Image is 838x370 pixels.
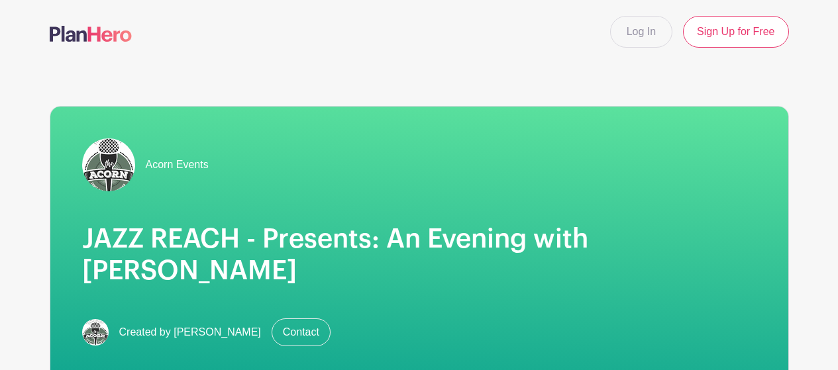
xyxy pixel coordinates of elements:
[82,223,757,287] h1: JAZZ REACH - Presents: An Evening with [PERSON_NAME]
[683,16,788,48] a: Sign Up for Free
[146,157,209,173] span: Acorn Events
[272,318,331,346] a: Contact
[82,319,109,346] img: Acorn%20Logo%20SMALL.jpg
[119,324,261,340] span: Created by [PERSON_NAME]
[82,138,135,191] img: Acorn%20Logo%20SMALL.jpg
[50,26,132,42] img: logo-507f7623f17ff9eddc593b1ce0a138ce2505c220e1c5a4e2b4648c50719b7d32.svg
[610,16,672,48] a: Log In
